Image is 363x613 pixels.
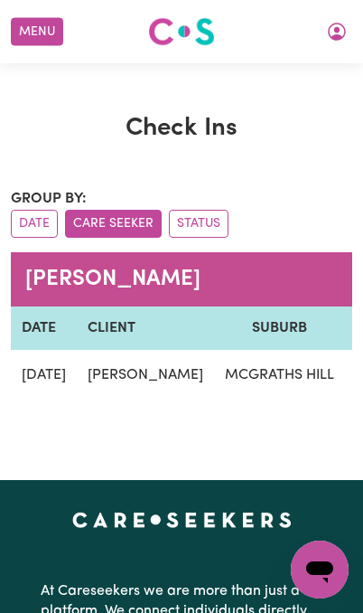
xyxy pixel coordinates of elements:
[148,15,215,48] img: Careseekers logo
[65,210,162,238] button: sort invoices by care seeker
[318,16,356,47] button: My Account
[72,513,292,527] a: Careseekers home page
[11,114,352,145] h1: Check Ins
[214,350,345,401] td: MCGRATHS HILL
[11,350,77,401] td: [DATE]
[77,350,214,401] td: [PERSON_NAME]
[291,541,349,599] iframe: Button to launch messaging window
[11,210,58,238] button: sort invoices by date
[11,306,77,350] th: DATE
[77,306,214,350] th: CLIENT
[214,306,345,350] th: SUBURB
[169,210,228,238] button: sort invoices by paid status
[148,11,215,52] a: Careseekers logo
[11,192,87,206] span: Group by:
[11,18,63,46] button: Menu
